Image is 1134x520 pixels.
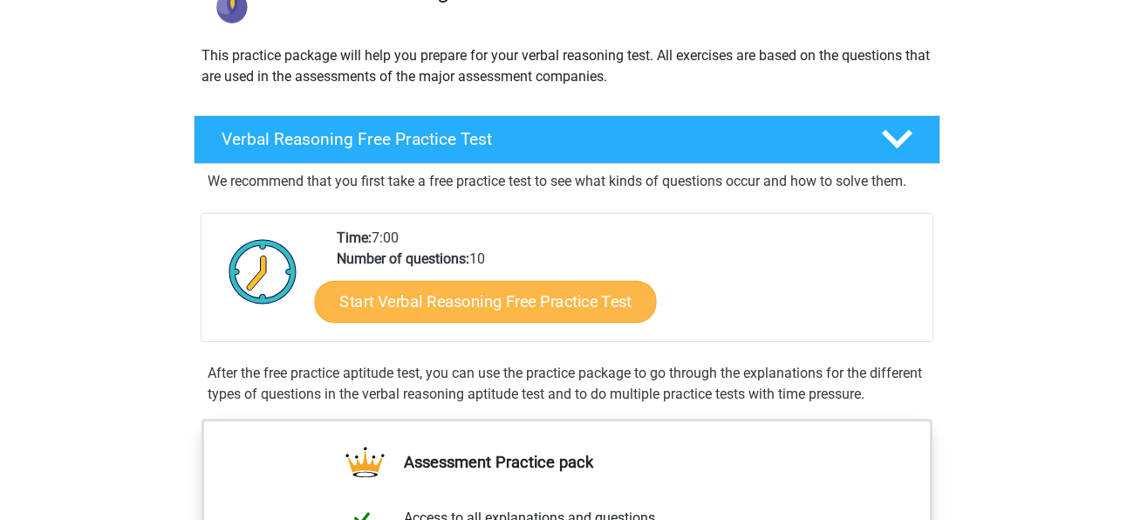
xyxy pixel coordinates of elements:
[337,229,372,246] b: Time:
[315,281,657,323] a: Start Verbal Reasoning Free Practice Test
[187,115,947,164] a: Verbal Reasoning Free Practice Test
[202,45,932,87] p: This practice package will help you prepare for your verbal reasoning test. All exercises are bas...
[222,129,853,149] h4: Verbal Reasoning Free Practice Test
[201,363,933,405] div: After the free practice aptitude test, you can use the practice package to go through the explana...
[219,228,307,315] img: Clock
[337,250,469,267] b: Number of questions:
[324,228,932,341] div: 7:00 10
[208,171,926,192] p: We recommend that you first take a free practice test to see what kinds of questions occur and ho...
